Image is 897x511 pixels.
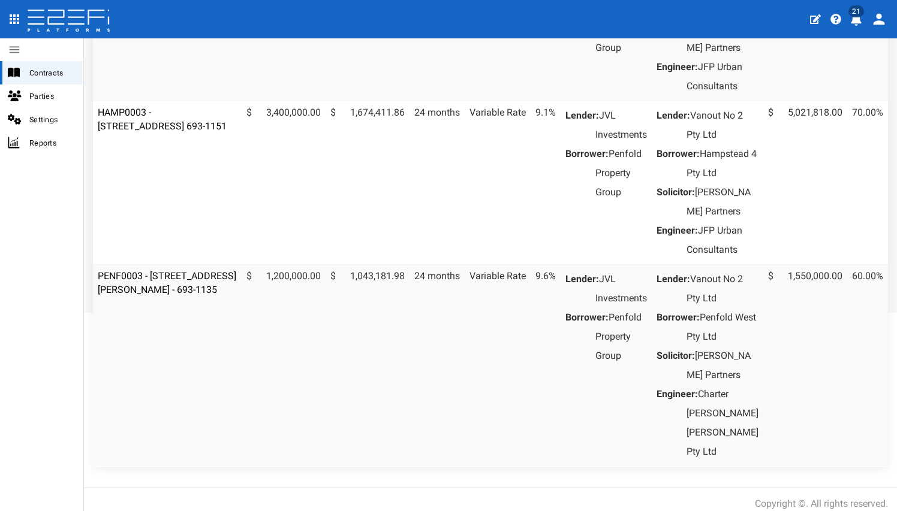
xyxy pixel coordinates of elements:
a: HAMP0003 - [STREET_ADDRESS] 693-1151 [98,107,227,132]
td: 5,021,818.00 [763,101,847,264]
span: Reports [29,136,74,150]
dt: Borrower: [657,308,700,327]
span: Contracts [29,66,74,80]
dd: [PERSON_NAME] Partners [687,346,758,385]
dd: JFP Urban Consultants [687,58,758,96]
td: Variable Rate [465,101,531,264]
dd: JVL Investments [595,270,647,308]
dd: Charter [PERSON_NAME] [PERSON_NAME] Pty Ltd [687,385,758,461]
dt: Solicitor: [657,346,695,365]
td: 1,550,000.00 [763,264,847,466]
span: Parties [29,89,74,103]
a: PENF0003 - [STREET_ADDRESS][PERSON_NAME] - 693-1135 [98,270,236,295]
td: 9.1% [531,101,561,264]
td: 1,200,000.00 [242,264,326,466]
dd: Penfold Property Group [595,308,647,365]
td: 3,400,000.00 [242,101,326,264]
dd: Vanout No 2 Pty Ltd [687,106,758,144]
dt: Engineer: [657,221,698,240]
dt: Engineer: [657,385,698,404]
dt: Solicitor: [657,183,695,202]
dd: Penfold Property Group [595,144,647,202]
dt: Lender: [657,106,690,125]
dd: [PERSON_NAME] Partners [687,183,758,221]
td: 9.6% [531,264,561,466]
td: 60.00% [847,264,888,466]
dd: Vanout No 2 Pty Ltd [687,270,758,308]
dd: JVL Investments [595,106,647,144]
dt: Borrower: [565,308,609,327]
dt: Lender: [565,106,599,125]
div: Copyright ©. All rights reserved. [755,497,888,511]
dd: Penfold West Pty Ltd [687,308,758,346]
td: 1,043,181.98 [326,264,410,466]
td: 70.00% [847,101,888,264]
dt: Lender: [565,270,599,289]
span: Settings [29,113,74,126]
dt: Lender: [657,270,690,289]
td: Variable Rate [465,264,531,466]
td: 24 months [410,101,465,264]
td: 1,674,411.86 [326,101,410,264]
dd: Hampstead 4 Pty Ltd [687,144,758,183]
dd: JFP Urban Consultants [687,221,758,259]
dt: Engineer: [657,58,698,77]
dt: Borrower: [565,144,609,164]
td: 24 months [410,264,465,466]
dt: Borrower: [657,144,700,164]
